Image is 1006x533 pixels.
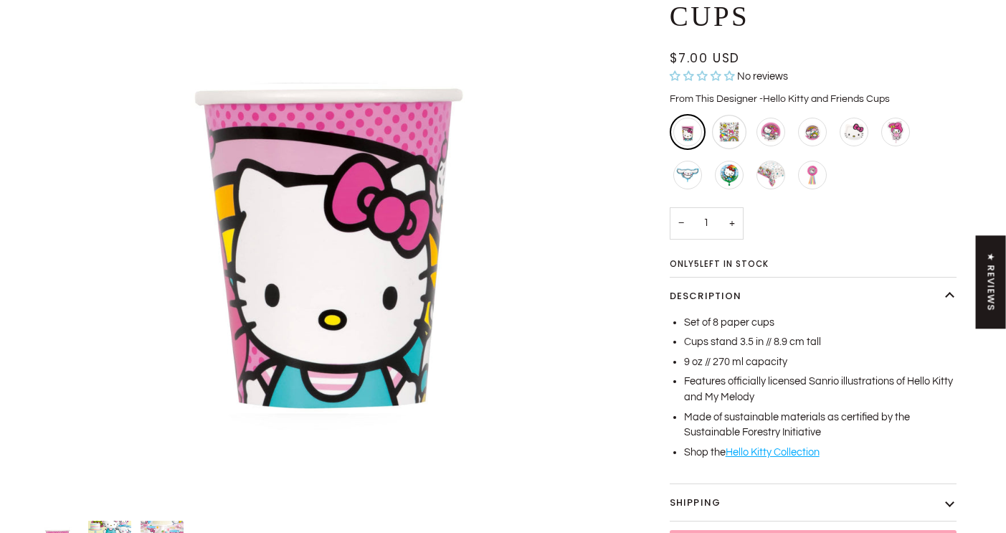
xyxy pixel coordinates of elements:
[684,410,957,441] li: Made of sustainable materials as certified by the Sustainable Forestry Initiative
[684,334,957,350] li: Cups stand 3.5 in // 8.9 cm tall
[670,49,740,67] span: $7.00 USD
[694,258,700,270] span: 5
[721,207,744,240] button: Increase quantity
[670,207,693,240] button: Decrease quantity
[759,94,890,104] span: Hello Kitty and Friends Cups
[794,157,830,193] li: Hello Kitty Birthday Girl Badge
[670,207,744,240] input: Quantity
[670,114,706,150] li: Hello Kitty and Friends Cups
[670,157,706,193] li: Cinnamoroll Balloon
[684,315,957,331] li: Set of 8 paper cups
[670,260,779,269] span: Only left in stock
[759,94,763,104] span: -
[794,114,830,150] li: Hello Kitty and Friends Plates - Small
[753,114,789,150] li: Hello Kitty and Friends Plates - Large
[836,114,872,150] li: Hello Kitty Face Plate
[711,114,747,150] li: Hello Kitty and Friends Napkins - Large
[726,447,820,458] a: Hello Kitty Collection
[878,114,914,150] li: My Melody Balloon
[737,71,788,82] span: No reviews
[684,374,957,405] li: Features officially licensed Sanrio illustrations of Hello Kitty and My Melody
[753,157,789,193] li: Hello Kitty and Friends Table Cover
[670,94,757,104] span: From This Designer
[976,235,1006,329] div: Click to open Judge.me floating reviews tab
[684,354,957,370] li: 9 oz // 270 ml capacity
[670,484,957,522] button: Shipping
[670,278,957,315] button: Description
[684,445,957,461] p: Shop the
[711,157,747,193] li: Hello Kitty Rainbow Balloon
